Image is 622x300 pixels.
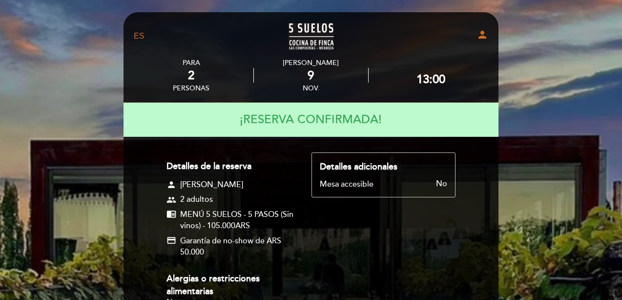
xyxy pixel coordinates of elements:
div: Detalles adicionales [320,161,447,173]
div: nov. [254,84,368,92]
div: Mesa accesible [320,180,373,189]
span: chrome_reader_mode [166,209,176,219]
div: Detalles de la reserva [166,160,294,173]
button: person [477,29,488,44]
span: person [166,180,176,190]
div: 13:00 [416,72,445,86]
i: person [477,29,488,41]
div: 2 [173,68,209,83]
div: Alergias o restricciones alimentarias [166,273,294,298]
div: 9 [254,68,368,83]
span: 2 adultos [180,194,213,205]
span: [PERSON_NAME] [180,179,243,191]
span: group [166,195,176,205]
div: [PERSON_NAME] [254,59,368,67]
span: credit_card [166,236,176,258]
div: No [373,180,447,189]
span: MENÚ 5 SUELOS - 5 PASOS (Sin vinos) - 105.000ARS [180,209,294,232]
div: PARA [173,59,209,67]
h4: ¡RESERVA CONFIRMADA! [240,106,382,133]
span: Garantía de no-show de ARS 50.000 [180,236,294,258]
a: 5 SUELOS – COCINA DE FINCA [250,23,372,50]
div: personas [173,84,209,92]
